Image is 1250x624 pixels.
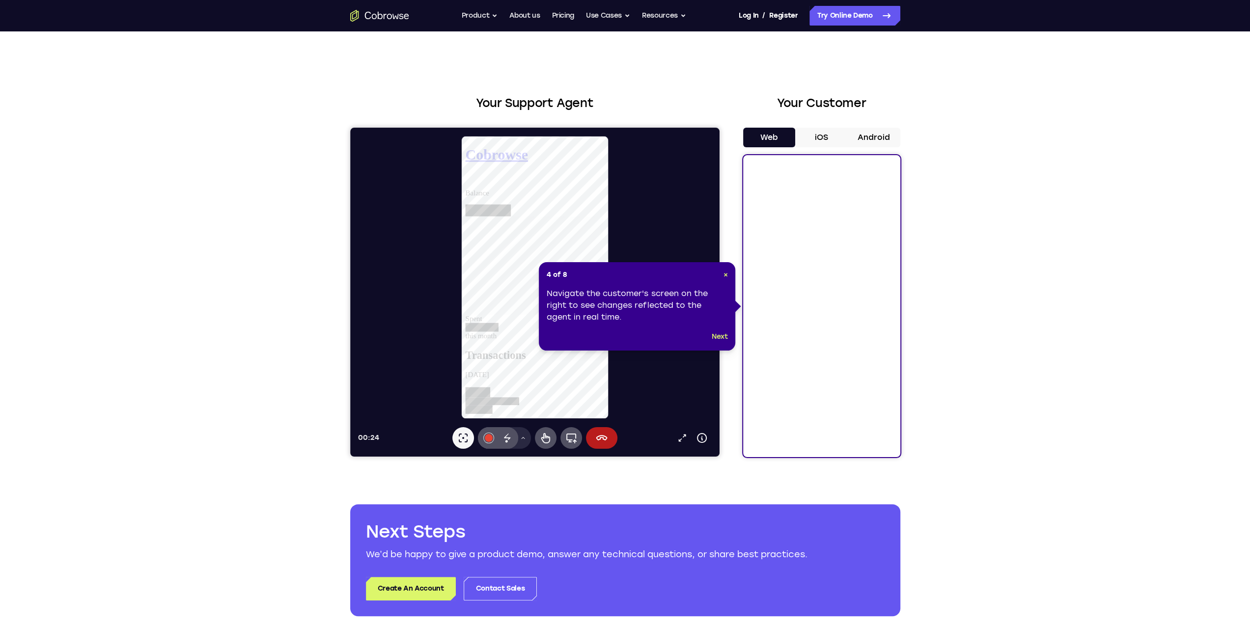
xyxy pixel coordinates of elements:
[462,6,498,26] button: Product
[848,128,900,147] button: Android
[366,577,456,600] a: Create An Account
[809,6,900,26] a: Try Online Demo
[366,520,885,543] h2: Next Steps
[366,547,885,561] p: We’d be happy to give a product demo, answer any technical questions, or share best practices.
[547,288,727,323] div: Navigate the customer's screen on the right to see changes reflected to the agent in real time.
[795,128,848,147] button: iOS
[762,10,765,22] span: /
[552,6,574,26] a: Pricing
[743,94,900,112] h2: Your Customer
[350,10,409,22] a: Go to the home page
[642,6,686,26] button: Resources
[712,331,728,343] button: Next
[509,6,540,26] a: About us
[586,6,630,26] button: Use Cases
[769,6,798,26] a: Register
[743,128,796,147] button: Web
[723,270,727,280] button: Close Tour
[350,128,720,457] iframe: Agent
[723,271,727,279] span: ×
[464,577,537,600] a: Contact Sales
[350,94,720,112] h2: Your Support Agent
[547,270,567,280] span: 4 of 8
[739,6,758,26] a: Log In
